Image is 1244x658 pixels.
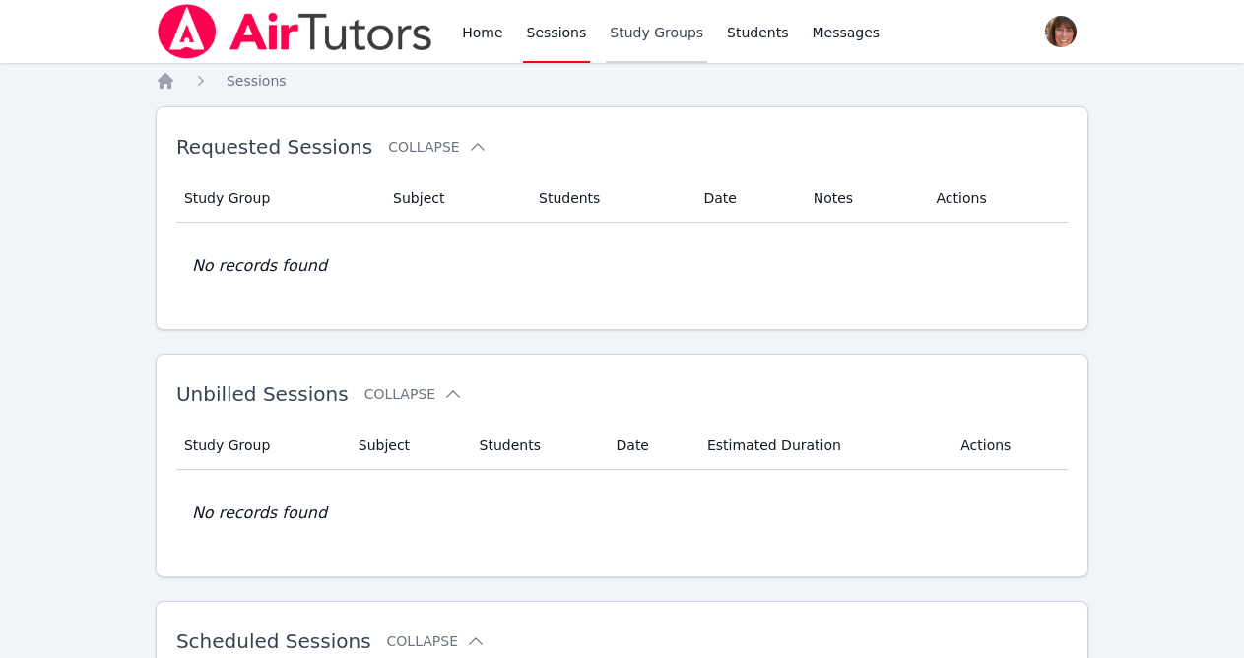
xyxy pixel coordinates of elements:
button: Collapse [388,137,487,157]
span: Scheduled Sessions [176,629,371,653]
th: Study Group [176,174,381,223]
a: Sessions [227,71,287,91]
th: Study Group [176,422,347,470]
th: Actions [925,174,1069,223]
th: Subject [347,422,468,470]
span: Requested Sessions [176,135,372,159]
th: Notes [802,174,925,223]
th: Students [527,174,691,223]
th: Actions [949,422,1068,470]
img: Air Tutors [156,4,434,59]
nav: Breadcrumb [156,71,1088,91]
th: Date [691,174,801,223]
span: Sessions [227,73,287,89]
td: No records found [176,470,1068,557]
th: Estimated Duration [695,422,949,470]
td: No records found [176,223,1068,309]
button: Collapse [387,631,486,651]
span: Messages [813,23,881,42]
span: Unbilled Sessions [176,382,349,406]
th: Date [605,422,695,470]
th: Subject [381,174,527,223]
button: Collapse [364,384,463,404]
th: Students [468,422,605,470]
